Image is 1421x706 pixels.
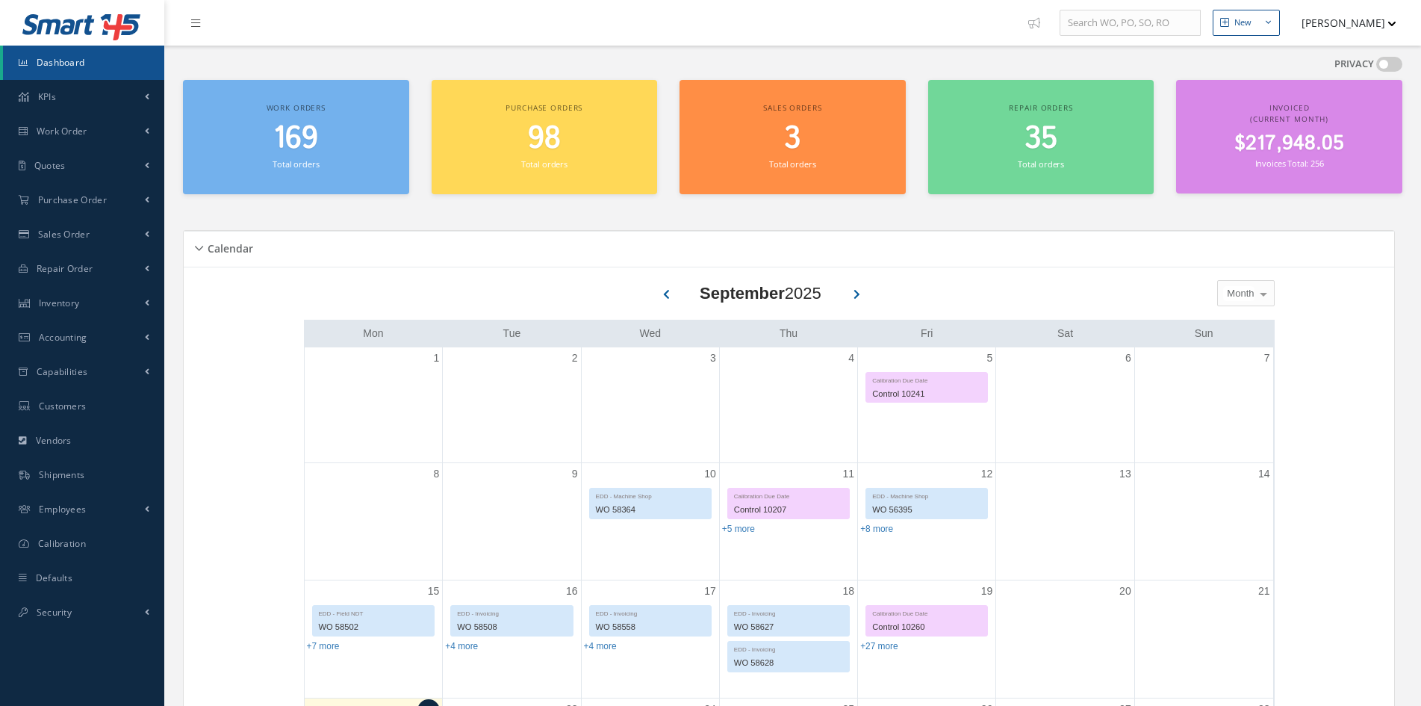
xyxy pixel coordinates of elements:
[858,462,996,580] td: September 12, 2025
[273,117,318,160] span: 169
[1116,463,1134,485] a: September 13, 2025
[728,489,849,501] div: Calibration Due Date
[866,489,987,501] div: EDD - Machine Shop
[581,580,719,699] td: September 17, 2025
[763,102,821,113] span: Sales orders
[1018,158,1064,170] small: Total orders
[918,324,936,343] a: Friday
[1134,462,1272,580] td: September 14, 2025
[858,580,996,699] td: September 19, 2025
[858,347,996,463] td: September 5, 2025
[978,580,996,602] a: September 19, 2025
[777,324,800,343] a: Thursday
[840,463,858,485] a: September 11, 2025
[38,193,107,206] span: Purchase Order
[313,606,435,619] div: EDD - Field NDT
[569,463,581,485] a: September 9, 2025
[38,90,56,103] span: KPIs
[1255,463,1273,485] a: September 14, 2025
[928,80,1154,194] a: Repair orders 35 Total orders
[590,501,711,518] div: WO 58364
[700,284,785,303] b: September
[1192,324,1216,343] a: Sunday
[1116,580,1134,602] a: September 20, 2025
[1054,324,1076,343] a: Saturday
[845,347,857,369] a: September 4, 2025
[707,347,719,369] a: September 3, 2025
[860,641,898,651] a: Show 27 more events
[37,125,87,137] span: Work Order
[728,619,849,636] div: WO 58627
[996,580,1134,699] td: September 20, 2025
[38,537,86,550] span: Calibration
[636,324,664,343] a: Wednesday
[1261,347,1273,369] a: September 7, 2025
[36,572,72,584] span: Defaults
[840,580,858,602] a: September 18, 2025
[445,641,478,651] a: Show 4 more events
[39,503,87,515] span: Employees
[39,297,80,309] span: Inventory
[37,262,93,275] span: Repair Order
[430,463,442,485] a: September 8, 2025
[978,463,996,485] a: September 12, 2025
[1213,10,1280,36] button: New
[37,56,85,69] span: Dashboard
[267,102,326,113] span: Work orders
[528,117,561,160] span: 98
[430,347,442,369] a: September 1, 2025
[3,46,164,80] a: Dashboard
[1269,102,1310,113] span: Invoiced
[1122,347,1134,369] a: September 6, 2025
[432,80,658,194] a: Purchase orders 98 Total orders
[701,463,719,485] a: September 10, 2025
[590,619,711,636] div: WO 58558
[728,606,849,619] div: EDD - Invoicing
[590,606,711,619] div: EDD - Invoicing
[996,462,1134,580] td: September 13, 2025
[1234,129,1344,158] span: $217,948.05
[996,347,1134,463] td: September 6, 2025
[866,619,987,636] div: Control 10260
[360,324,386,343] a: Monday
[722,524,755,534] a: Show 5 more events
[443,580,581,699] td: September 16, 2025
[36,434,72,447] span: Vendors
[313,619,435,636] div: WO 58502
[866,373,987,385] div: Calibration Due Date
[569,347,581,369] a: September 2, 2025
[1134,347,1272,463] td: September 7, 2025
[1134,580,1272,699] td: September 21, 2025
[443,347,581,463] td: September 2, 2025
[451,619,572,636] div: WO 58508
[305,347,443,463] td: September 1, 2025
[443,462,581,580] td: September 9, 2025
[273,158,319,170] small: Total orders
[584,641,617,651] a: Show 4 more events
[1024,117,1057,160] span: 35
[203,238,253,256] h5: Calendar
[728,654,849,672] div: WO 58628
[1255,580,1273,602] a: September 21, 2025
[451,606,572,619] div: EDD - Invoicing
[581,347,719,463] td: September 3, 2025
[1334,57,1374,72] label: PRIVACY
[500,324,524,343] a: Tuesday
[506,102,582,113] span: Purchase orders
[307,641,340,651] a: Show 7 more events
[1250,114,1328,124] span: (Current Month)
[563,580,581,602] a: September 16, 2025
[728,501,849,518] div: Control 10207
[581,462,719,580] td: September 10, 2025
[984,347,996,369] a: September 5, 2025
[305,462,443,580] td: September 8, 2025
[860,524,893,534] a: Show 8 more events
[39,468,85,481] span: Shipments
[866,501,987,518] div: WO 56395
[680,80,906,194] a: Sales orders 3 Total orders
[38,228,90,241] span: Sales Order
[1255,158,1324,169] small: Invoices Total: 256
[719,580,857,699] td: September 18, 2025
[1234,16,1251,29] div: New
[866,606,987,619] div: Calibration Due Date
